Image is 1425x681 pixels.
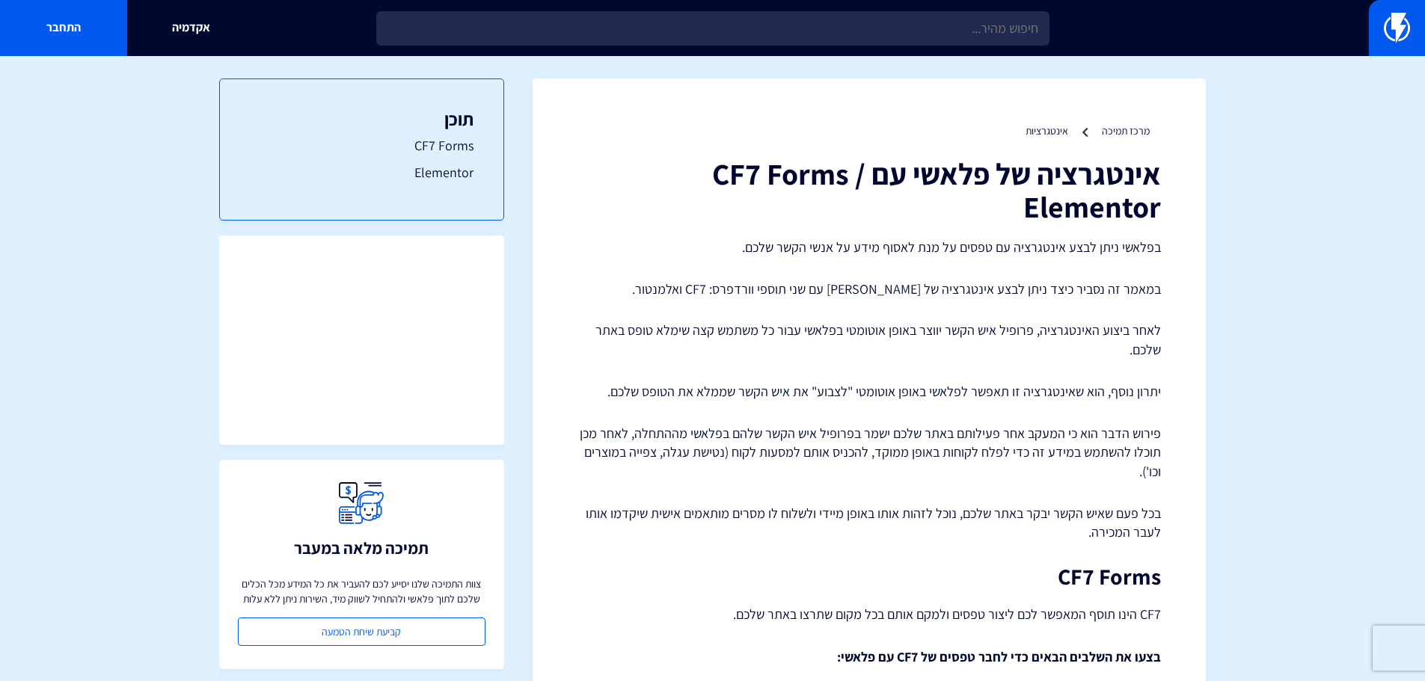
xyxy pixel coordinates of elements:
[250,109,474,129] h3: תוכן
[376,11,1049,46] input: חיפוש מהיר...
[238,617,485,646] a: קביעת שיחת הטמעה
[1026,124,1068,138] a: אינטגרציות
[238,576,485,606] p: צוות התמיכה שלנו יסייע לכם להעביר את כל המידע מכל הכלים שלכם לתוך פלאשי ולהתחיל לשווק מיד, השירות...
[250,163,474,182] a: Elementor
[577,604,1161,625] p: CF7 הינו תוסף המאפשר לכם ליצור טפסים ולמקם אותם בכל מקום שתרצו באתר שלכם.
[577,564,1161,589] h2: CF7 Forms
[577,280,1161,299] p: במאמר זה נסביר כיצד ניתן לבצע אינטגרציה של [PERSON_NAME] עם שני תוספי וורדפרס: CF7 ואלמנטור.
[577,238,1161,257] p: בפלאשי ניתן לבצע אינטגרציה עם טפסים על מנת לאסוף מידע על אנשי הקשר שלכם.
[577,321,1161,359] p: לאחר ביצוע האינטגרציה, פרופיל איש הקשר יווצר באופן אוטומטי בפלאשי עבור כל משתמש קצה שימלא טופס בא...
[577,504,1161,542] p: בכל פעם שאיש הקשר יבקר באתר שלכם, נוכל לזהות אותו באופן מיידי ולשלוח לו מסרים מותאמים אישית שיקדמ...
[577,382,1161,401] p: יתרון נוסף, הוא שאינטגרציה זו תאפשר לפלאשי באופן אוטומטי "לצבוע" את איש הקשר שממלא את הטופס שלכם.
[577,424,1161,481] p: פירוש הדבר הוא כי המעקב אחר פעילותם באתר שלכם ישמר בפרופיל איש הקשר שלהם בפלאשי מההתחלה, לאחר מכן...
[1102,124,1150,138] a: מרכז תמיכה
[294,539,429,557] h3: תמיכה מלאה במעבר
[837,648,1161,665] strong: בצעו את השלבים הבאים כדי לחבר טפסים של CF7 עם פלאשי:
[250,136,474,155] a: CF7 Forms
[577,157,1161,223] h1: אינטגרציה של פלאשי עם CF7 Forms / Elementor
